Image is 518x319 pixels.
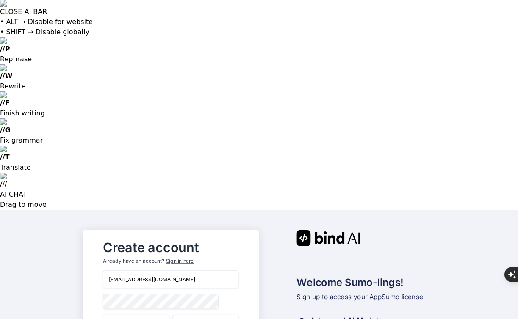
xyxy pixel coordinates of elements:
div: Sign in here [166,257,194,264]
h2: Welcome Sumo-lings! [297,275,435,290]
p: Sign up to access your AppSumo license [297,292,435,302]
input: Email [103,270,239,288]
h2: Create account [103,242,239,253]
img: Bind AI logo [297,230,360,246]
p: Already have an account? [103,257,239,264]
